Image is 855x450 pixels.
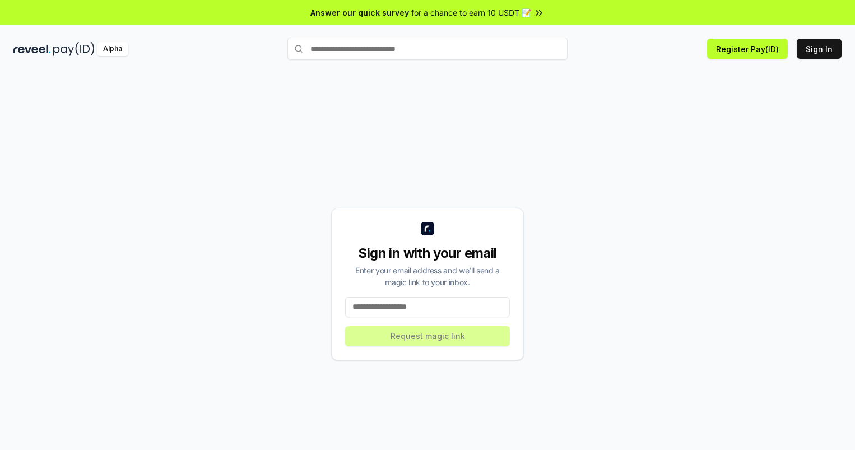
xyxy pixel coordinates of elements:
div: Sign in with your email [345,244,510,262]
div: Enter your email address and we’ll send a magic link to your inbox. [345,265,510,288]
span: Answer our quick survey [310,7,409,18]
span: for a chance to earn 10 USDT 📝 [411,7,531,18]
img: logo_small [421,222,434,235]
img: pay_id [53,42,95,56]
button: Sign In [797,39,842,59]
div: Alpha [97,42,128,56]
img: reveel_dark [13,42,51,56]
button: Register Pay(ID) [707,39,788,59]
